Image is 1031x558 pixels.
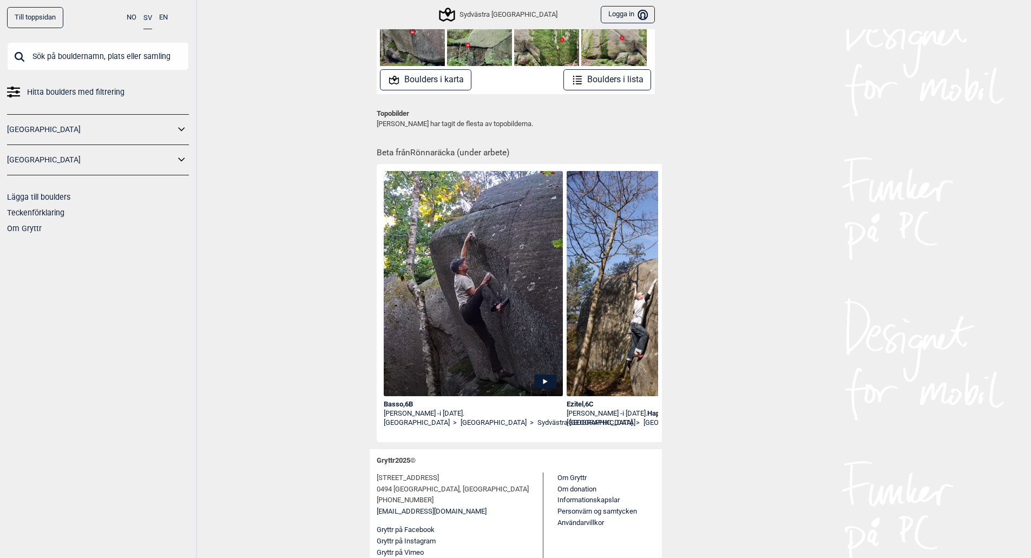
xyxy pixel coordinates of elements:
[7,84,189,100] a: Hitta boulders med filtrering
[377,472,439,484] span: [STREET_ADDRESS]
[159,7,168,28] button: EN
[557,474,587,482] a: Om Gryttr
[127,7,136,28] button: NO
[567,400,746,409] div: Ezitel , 6C
[461,418,527,428] a: [GEOGRAPHIC_DATA]
[567,171,746,439] img: Jocke pa Ezitel
[567,409,746,418] div: [PERSON_NAME] -
[557,485,596,493] a: Om donation
[377,449,655,472] div: Gryttr 2025 ©
[622,409,691,417] p: i [DATE].
[143,7,152,29] button: SV
[377,506,487,517] a: [EMAIL_ADDRESS][DOMAIN_NAME]
[453,418,457,428] span: >
[377,109,409,117] strong: Topobilder
[7,208,64,217] a: Teckenförklaring
[27,84,124,100] span: Hitta boulders med filtrering
[7,152,175,168] a: [GEOGRAPHIC_DATA]
[557,496,620,504] a: Informationskapslar
[7,224,42,233] a: Om Gryttr
[567,418,633,428] a: [GEOGRAPHIC_DATA]
[447,1,512,65] img: Mini Jolly
[377,140,655,159] h1: Beta från Rönnaräcka (under arbete)
[537,418,635,428] a: Sydvästra [GEOGRAPHIC_DATA]
[647,409,691,417] a: Happyboulder
[7,7,63,28] a: Till toppsidan
[439,409,464,417] span: i [DATE].
[530,418,534,428] span: >
[377,524,435,536] button: Gryttr på Facebook
[384,171,563,415] img: Mattias pa Basso
[557,518,604,527] a: Användarvillkor
[377,108,655,129] p: [PERSON_NAME] har tagit de flesta av topobilderna.
[636,418,640,428] span: >
[7,193,70,201] a: Lägga till boulders
[377,536,436,547] button: Gryttr på Instagram
[384,400,563,409] div: Basso , 6B
[380,69,471,90] button: Boulders i karta
[384,409,563,418] div: [PERSON_NAME] -
[7,122,175,137] a: [GEOGRAPHIC_DATA]
[7,42,189,70] input: Sök på bouldernamn, plats eller samling
[557,507,637,515] a: Personvärn og samtycken
[601,6,654,24] button: Logga in
[643,418,710,428] a: [GEOGRAPHIC_DATA]
[380,1,445,65] img: Basso
[384,418,450,428] a: [GEOGRAPHIC_DATA]
[441,8,557,21] div: Sydvästra [GEOGRAPHIC_DATA]
[514,1,579,65] img: Maladroite
[377,484,529,495] span: 0494 [GEOGRAPHIC_DATA], [GEOGRAPHIC_DATA]
[563,69,652,90] button: Boulders i lista
[581,1,646,65] img: Le petit cochon
[377,495,434,506] span: [PHONE_NUMBER]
